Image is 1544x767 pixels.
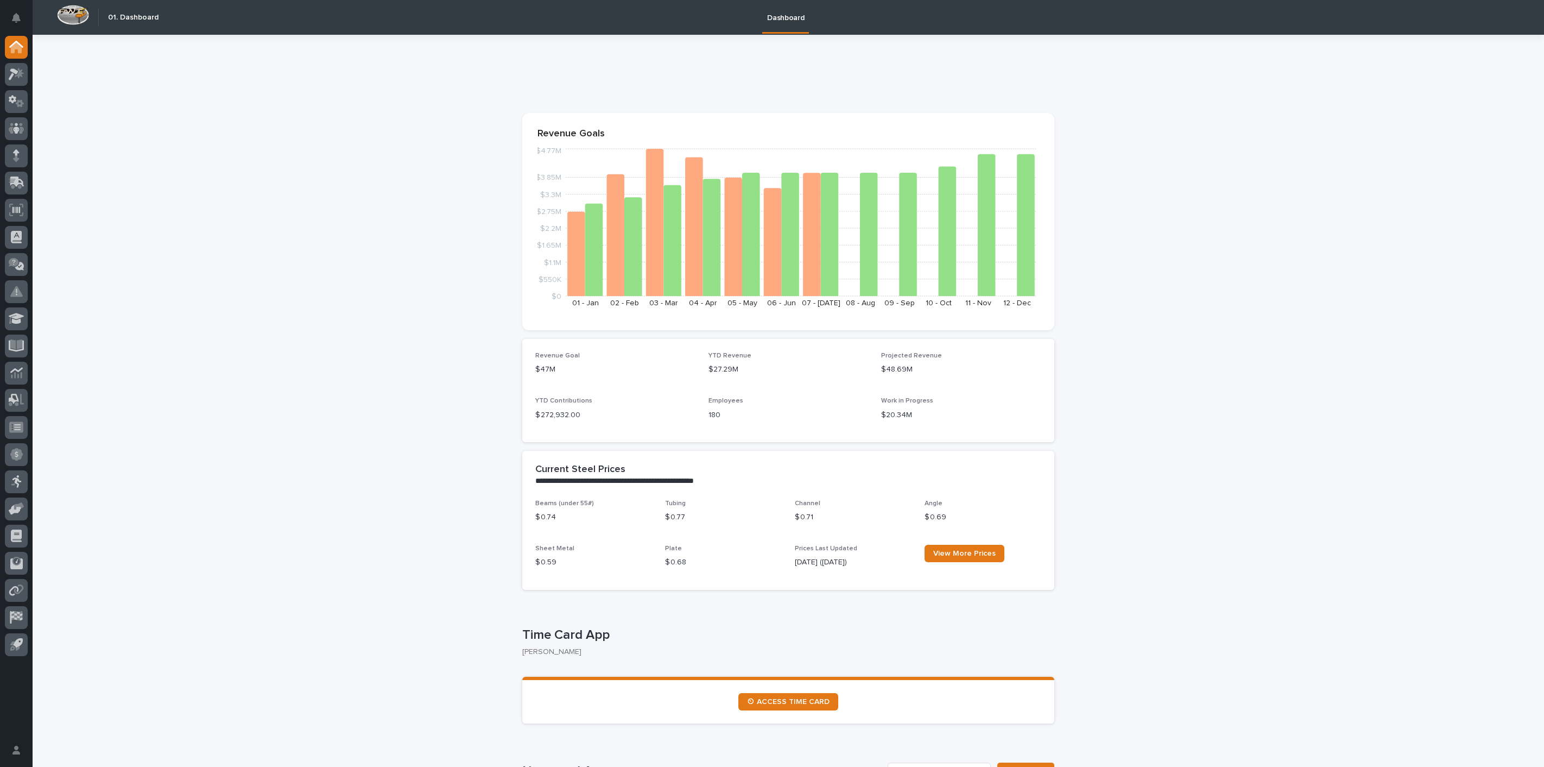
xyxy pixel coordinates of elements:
[795,512,912,523] p: $ 0.71
[933,550,996,557] span: View More Prices
[795,545,857,552] span: Prices Last Updated
[544,259,561,267] tspan: $1.1M
[57,5,89,25] img: Workspace Logo
[522,627,1050,643] p: Time Card App
[689,299,717,307] text: 04 - Apr
[535,500,594,507] span: Beams (under 55#)
[535,464,625,476] h2: Current Steel Prices
[925,545,1004,562] a: View More Prices
[536,148,561,155] tspan: $4.77M
[795,557,912,568] p: [DATE] ([DATE])
[708,398,743,404] span: Employees
[5,7,28,29] button: Notifications
[708,410,869,421] p: 180
[572,299,599,307] text: 01 - Jan
[665,557,782,568] p: $ 0.68
[795,500,820,507] span: Channel
[14,13,28,30] div: Notifications
[767,299,796,307] text: 06 - Jun
[535,557,652,568] p: $ 0.59
[535,353,580,359] span: Revenue Goal
[881,364,1041,375] p: $48.69M
[540,191,561,199] tspan: $3.3M
[537,128,1039,140] p: Revenue Goals
[539,276,561,284] tspan: $550K
[708,353,751,359] span: YTD Revenue
[610,299,639,307] text: 02 - Feb
[535,364,695,375] p: $47M
[535,410,695,421] p: $ 272,932.00
[747,698,830,706] span: ⏲ ACCESS TIME CARD
[925,500,942,507] span: Angle
[536,174,561,182] tspan: $3.85M
[708,364,869,375] p: $27.29M
[727,299,757,307] text: 05 - May
[522,647,1046,657] p: [PERSON_NAME]
[536,208,561,216] tspan: $2.75M
[881,353,942,359] span: Projected Revenue
[846,299,875,307] text: 08 - Aug
[881,398,933,404] span: Work in Progress
[884,299,915,307] text: 09 - Sep
[108,13,159,22] h2: 01. Dashboard
[881,410,1041,421] p: $20.34M
[665,545,682,552] span: Plate
[665,500,686,507] span: Tubing
[802,299,840,307] text: 07 - [DATE]
[925,512,1041,523] p: $ 0.69
[965,299,991,307] text: 11 - Nov
[537,242,561,250] tspan: $1.65M
[535,398,592,404] span: YTD Contributions
[535,512,652,523] p: $ 0.74
[649,299,678,307] text: 03 - Mar
[540,225,561,232] tspan: $2.2M
[738,693,838,711] a: ⏲ ACCESS TIME CARD
[1003,299,1031,307] text: 12 - Dec
[535,545,574,552] span: Sheet Metal
[665,512,782,523] p: $ 0.77
[552,293,561,300] tspan: $0
[926,299,952,307] text: 10 - Oct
